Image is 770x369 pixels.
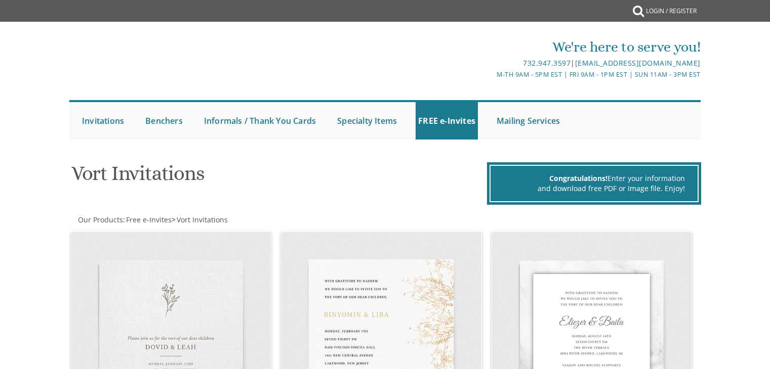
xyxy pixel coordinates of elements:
span: Vort Invitations [177,215,228,224]
span: Free e-Invites [126,215,172,224]
a: Mailing Services [494,102,562,140]
div: M-Th 9am - 5pm EST | Fri 9am - 1pm EST | Sun 11am - 3pm EST [280,69,701,80]
h1: Vort Invitations [71,162,484,192]
span: > [172,215,228,224]
a: Benchers [143,102,185,140]
div: : [69,215,385,225]
a: FREE e-Invites [416,102,478,140]
a: 732.947.3597 [523,58,571,68]
div: | [280,57,701,69]
a: Invitations [79,102,127,140]
span: Congratulations! [549,173,607,183]
a: Vort Invitations [176,215,228,224]
a: [EMAIL_ADDRESS][DOMAIN_NAME] [575,58,701,68]
div: Enter your information [503,173,685,183]
a: Our Products [77,215,123,224]
a: Informals / Thank You Cards [201,102,318,140]
a: Free e-Invites [125,215,172,224]
div: and download free PDF or Image file. Enjoy! [503,183,685,194]
a: Specialty Items [335,102,399,140]
div: We're here to serve you! [280,37,701,57]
